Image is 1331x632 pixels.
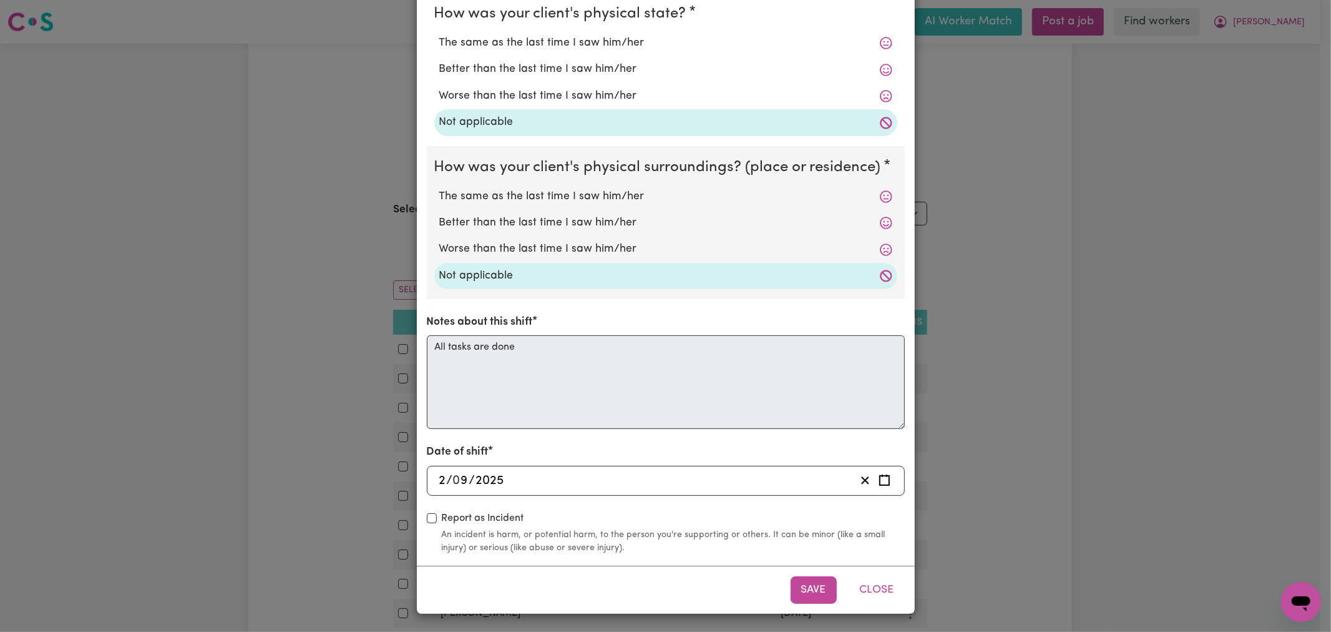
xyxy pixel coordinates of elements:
[856,472,875,490] button: Clear date of shift
[442,511,524,526] label: Report as Incident
[439,114,892,131] label: Not applicable
[875,472,894,490] button: Enter the date of shift
[439,268,892,284] label: Not applicable
[439,189,892,205] label: The same as the last time I saw him/her
[439,241,892,257] label: Worse than the last time I saw him/her
[469,474,475,488] span: /
[454,472,469,490] input: --
[447,474,453,488] span: /
[427,314,533,330] label: Notes about this shift
[791,576,837,604] button: Save
[439,88,892,104] label: Worse than the last time I saw him/her
[849,576,905,604] button: Close
[427,335,905,429] textarea: All tasks are done
[475,472,505,490] input: ----
[453,475,461,487] span: 0
[439,35,892,51] label: The same as the last time I saw him/her
[442,528,905,555] small: An incident is harm, or potential harm, to the person you're supporting or others. It can be mino...
[1281,582,1321,622] iframe: Button to launch messaging window
[427,444,489,460] label: Date of shift
[439,472,447,490] input: --
[434,2,691,25] legend: How was your client's physical state?
[434,156,886,179] legend: How was your client's physical surroundings? (place or residence)
[439,215,892,231] label: Better than the last time I saw him/her
[439,61,892,77] label: Better than the last time I saw him/her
